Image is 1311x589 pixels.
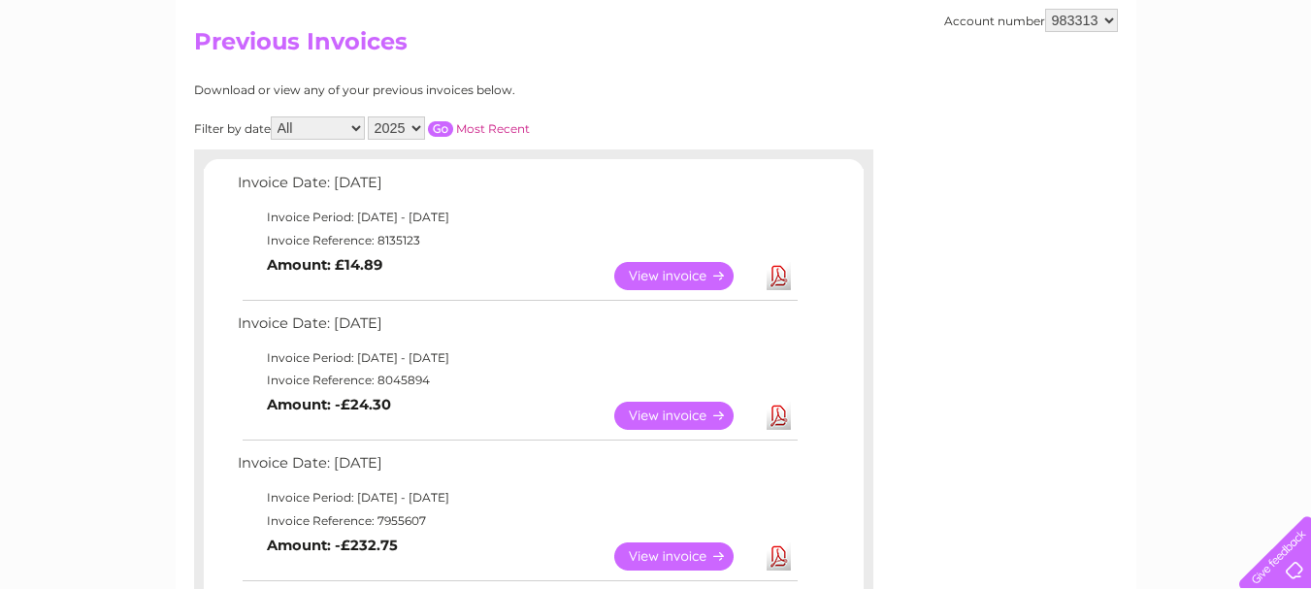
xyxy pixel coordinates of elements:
[267,537,398,554] b: Amount: -£232.75
[233,311,801,346] td: Invoice Date: [DATE]
[969,82,1006,97] a: Water
[767,402,791,430] a: Download
[233,509,801,533] td: Invoice Reference: 7955607
[233,170,801,206] td: Invoice Date: [DATE]
[1182,82,1229,97] a: Contact
[614,262,757,290] a: View
[233,369,801,392] td: Invoice Reference: 8045894
[945,10,1079,34] a: 0333 014 3131
[456,121,530,136] a: Most Recent
[267,396,391,413] b: Amount: -£24.30
[944,9,1118,32] div: Account number
[233,346,801,370] td: Invoice Period: [DATE] - [DATE]
[767,542,791,571] a: Download
[233,486,801,509] td: Invoice Period: [DATE] - [DATE]
[194,116,704,140] div: Filter by date
[233,450,801,486] td: Invoice Date: [DATE]
[267,256,382,274] b: Amount: £14.89
[1018,82,1061,97] a: Energy
[1247,82,1293,97] a: Log out
[1142,82,1170,97] a: Blog
[614,542,757,571] a: View
[1072,82,1131,97] a: Telecoms
[767,262,791,290] a: Download
[194,28,1118,65] h2: Previous Invoices
[194,83,704,97] div: Download or view any of your previous invoices below.
[233,206,801,229] td: Invoice Period: [DATE] - [DATE]
[233,229,801,252] td: Invoice Reference: 8135123
[46,50,145,110] img: logo.png
[198,11,1115,94] div: Clear Business is a trading name of Verastar Limited (registered in [GEOGRAPHIC_DATA] No. 3667643...
[614,402,757,430] a: View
